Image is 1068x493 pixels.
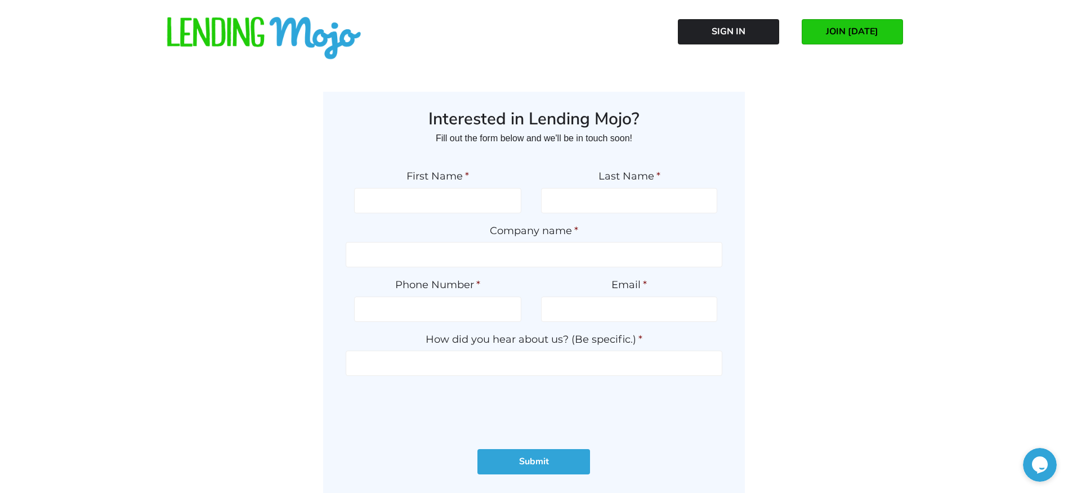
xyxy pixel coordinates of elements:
p: Fill out the form below and we'll be in touch soon! [346,129,722,147]
a: JOIN [DATE] [802,19,903,44]
label: Email [541,279,717,292]
h3: Interested in Lending Mojo? [346,109,722,130]
label: Company name [346,225,722,237]
span: Sign In [712,26,745,37]
iframe: reCAPTCHA [448,387,619,431]
span: JOIN [DATE] [826,26,878,37]
a: Sign In [678,19,779,44]
label: Phone Number [354,279,521,292]
iframe: chat widget [1023,448,1057,482]
label: Last Name [541,170,717,183]
label: First Name [354,170,521,183]
input: Submit [477,449,590,474]
label: How did you hear about us? (Be specific.) [346,333,722,346]
img: lm-horizontal-logo [166,17,363,61]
